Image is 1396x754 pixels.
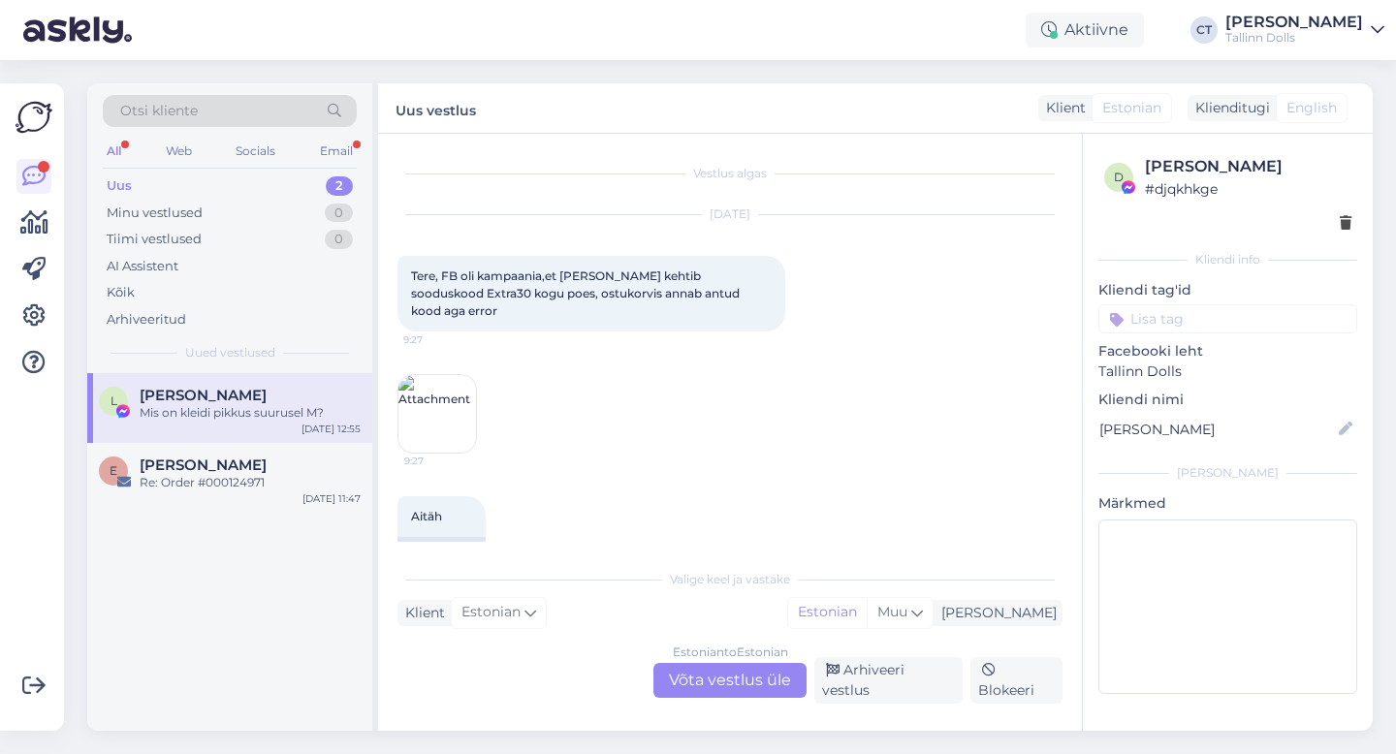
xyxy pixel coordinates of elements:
[1098,304,1357,333] input: Lisa tag
[103,139,125,164] div: All
[411,509,442,523] span: Aitäh
[1190,16,1218,44] div: CT
[326,176,353,196] div: 2
[397,165,1063,182] div: Vestlus algas
[107,257,178,276] div: AI Assistent
[1286,98,1337,118] span: English
[1145,155,1351,178] div: [PERSON_NAME]
[325,204,353,223] div: 0
[301,422,361,436] div: [DATE] 12:55
[185,344,275,361] span: Uued vestlused
[107,176,132,196] div: Uus
[1098,251,1357,268] div: Kliendi info
[1102,98,1161,118] span: Estonian
[397,205,1063,223] div: [DATE]
[1038,98,1086,118] div: Klient
[325,230,353,249] div: 0
[1098,390,1357,410] p: Kliendi nimi
[970,657,1063,704] div: Blokeeri
[788,598,867,627] div: Estonian
[1114,170,1124,184] span: d
[1098,464,1357,482] div: [PERSON_NAME]
[232,139,279,164] div: Socials
[1098,341,1357,361] p: Facebooki leht
[396,95,476,121] label: Uus vestlus
[1145,178,1351,200] div: # djqkhkge
[814,657,963,704] div: Arhiveeri vestlus
[1225,15,1363,30] div: [PERSON_NAME]
[934,603,1057,623] div: [PERSON_NAME]
[1098,493,1357,514] p: Märkmed
[107,230,202,249] div: Tiimi vestlused
[140,474,361,491] div: Re: Order #000124971
[16,99,52,136] img: Askly Logo
[877,603,907,620] span: Muu
[140,387,267,404] span: Liina Raamets
[1225,30,1363,46] div: Tallinn Dolls
[398,375,476,453] img: Attachment
[1188,98,1270,118] div: Klienditugi
[653,663,807,698] div: Võta vestlus üle
[302,491,361,506] div: [DATE] 11:47
[404,454,477,468] span: 9:27
[397,571,1063,588] div: Valige keel ja vastake
[1026,13,1144,47] div: Aktiivne
[111,393,117,408] span: L
[411,268,743,318] span: Tere, FB oli kampaania,et [PERSON_NAME] kehtib sooduskood Extra30 kogu poes, ostukorvis annab ant...
[397,537,486,570] div: Thank you
[162,139,196,164] div: Web
[140,456,267,474] span: Elo Saar
[461,602,521,623] span: Estonian
[1099,419,1335,440] input: Lisa nimi
[673,644,788,661] div: Estonian to Estonian
[1098,280,1357,300] p: Kliendi tag'id
[107,283,135,302] div: Kõik
[403,332,476,347] span: 9:27
[140,404,361,422] div: Mis on kleidi pikkus suurusel M?
[316,139,357,164] div: Email
[1098,361,1357,382] p: Tallinn Dolls
[110,463,117,478] span: E
[107,310,186,330] div: Arhiveeritud
[1225,15,1384,46] a: [PERSON_NAME]Tallinn Dolls
[397,603,445,623] div: Klient
[120,101,198,121] span: Otsi kliente
[107,204,203,223] div: Minu vestlused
